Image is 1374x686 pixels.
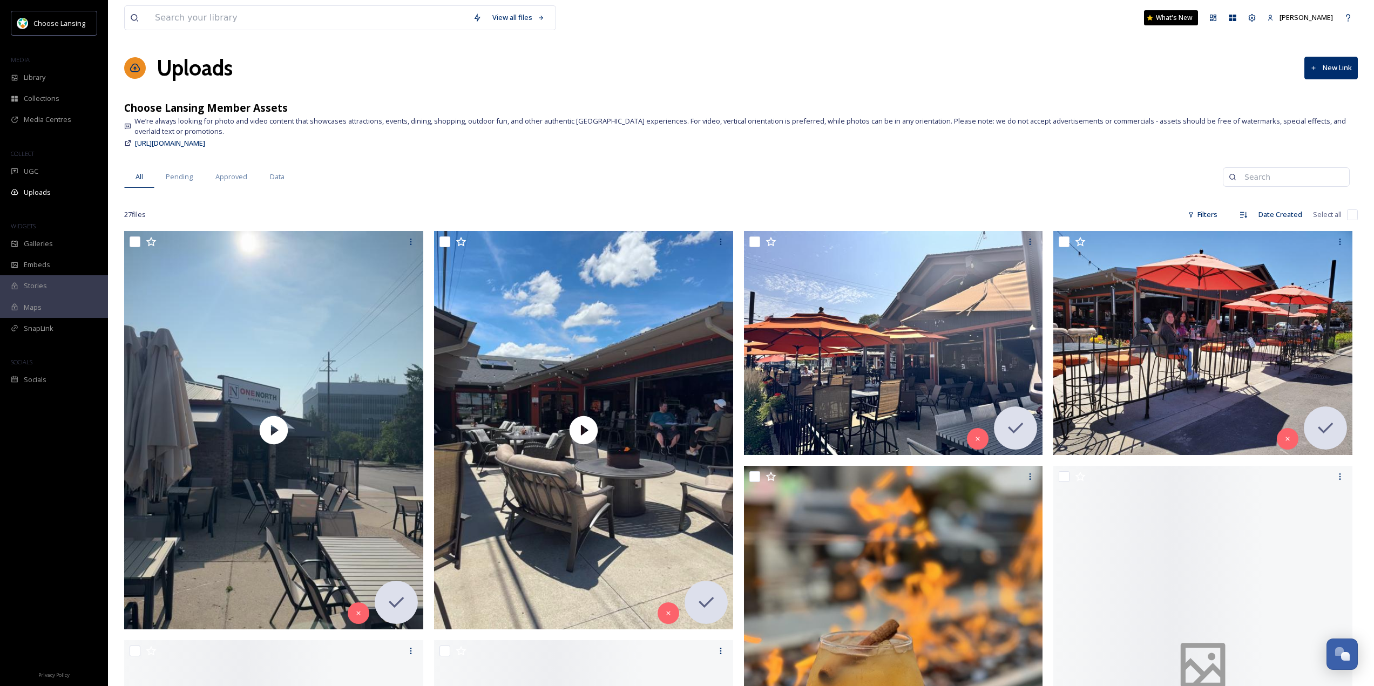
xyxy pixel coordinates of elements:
div: Filters [1182,204,1223,225]
span: Maps [24,302,42,313]
span: We’re always looking for photo and video content that showcases attractions, events, dining, shop... [134,116,1358,137]
input: Search [1239,166,1344,188]
img: thumbnail [124,231,423,630]
span: Socials [24,375,46,385]
strong: Choose Lansing Member Assets [124,100,288,115]
a: View all files [487,7,550,28]
span: Galleries [24,239,53,249]
input: Search your library [150,6,468,30]
span: 27 file s [124,209,146,220]
span: WIDGETS [11,222,36,230]
img: thumbnail [434,231,733,630]
span: Collections [24,93,59,104]
span: [URL][DOMAIN_NAME] [135,138,205,148]
img: ext_1757714567.691705_ACorts@diningvc.com-IMG_2835.jpeg [744,231,1043,456]
span: SOCIALS [11,358,32,366]
a: Privacy Policy [38,668,70,681]
span: Choose Lansing [33,18,85,28]
span: All [136,172,143,182]
span: SnapLink [24,323,53,334]
div: Date Created [1253,204,1308,225]
a: [URL][DOMAIN_NAME] [135,137,205,150]
span: Select all [1313,209,1342,220]
span: Privacy Policy [38,671,70,678]
button: New Link [1304,57,1358,79]
span: MEDIA [11,56,30,64]
span: Library [24,72,45,83]
span: COLLECT [11,150,34,158]
span: Stories [24,281,47,291]
a: Uploads [157,52,233,84]
img: logo.jpeg [17,18,28,29]
span: Approved [215,172,247,182]
a: What's New [1144,10,1198,25]
span: UGC [24,166,38,176]
span: [PERSON_NAME] [1280,12,1333,22]
img: ext_1757714567.003342_ACorts@diningvc.com-20210513_145652.jpeg [1053,231,1352,456]
span: Data [270,172,285,182]
span: Media Centres [24,114,71,125]
span: Uploads [24,187,51,198]
span: Pending [166,172,193,182]
span: Embeds [24,260,50,270]
button: Open Chat [1326,639,1358,670]
a: [PERSON_NAME] [1262,7,1338,28]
